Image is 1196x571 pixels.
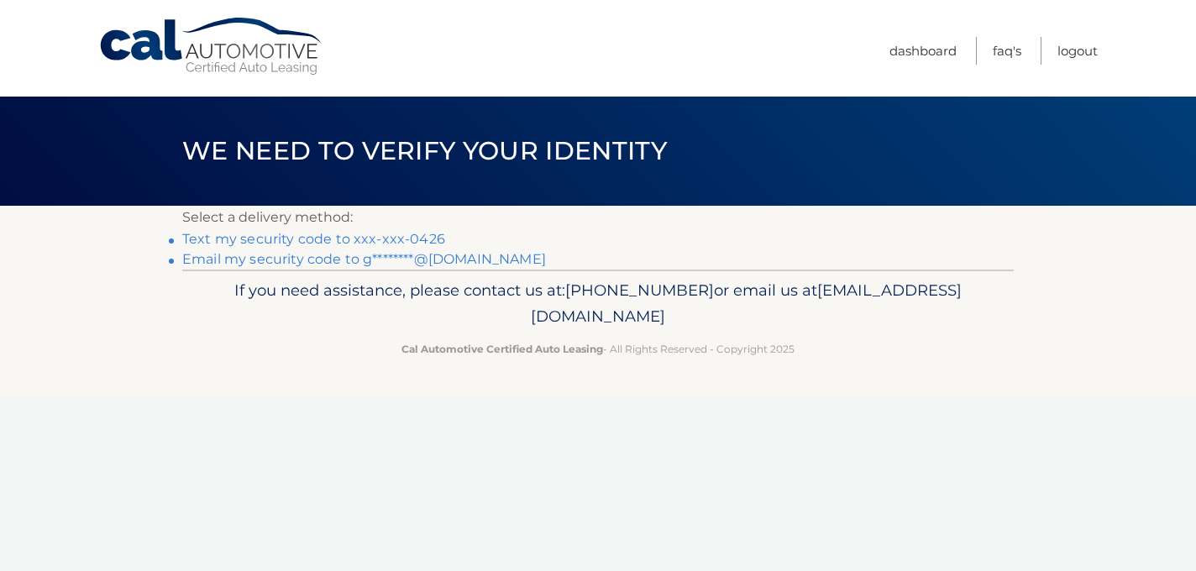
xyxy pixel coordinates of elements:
[98,17,325,76] a: Cal Automotive
[565,280,714,300] span: [PHONE_NUMBER]
[182,231,445,247] a: Text my security code to xxx-xxx-0426
[182,206,1014,229] p: Select a delivery method:
[401,343,603,355] strong: Cal Automotive Certified Auto Leasing
[182,251,546,267] a: Email my security code to g********@[DOMAIN_NAME]
[993,37,1021,65] a: FAQ's
[889,37,957,65] a: Dashboard
[193,277,1003,331] p: If you need assistance, please contact us at: or email us at
[193,340,1003,358] p: - All Rights Reserved - Copyright 2025
[182,135,667,166] span: We need to verify your identity
[1057,37,1098,65] a: Logout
